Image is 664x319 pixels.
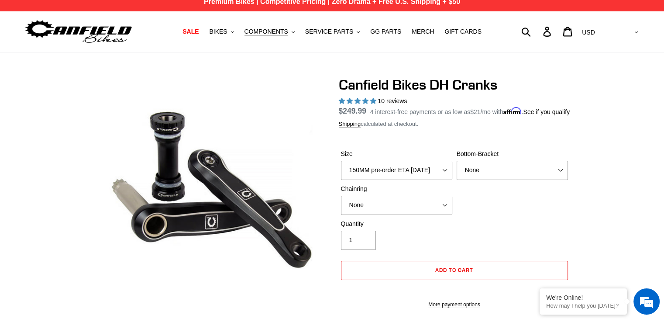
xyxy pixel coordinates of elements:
[10,48,23,61] div: Navigation go back
[370,28,401,35] span: GG PARTS
[341,184,452,194] label: Chainring
[301,26,364,38] button: SERVICE PARTS
[366,26,406,38] a: GG PARTS
[339,97,378,104] span: 4.90 stars
[4,220,166,251] textarea: Type your message and hit 'Enter'
[523,108,570,115] a: See if you qualify - Learn more about Affirm Financing (opens in modal)
[339,76,570,93] h1: Canfield Bikes DH Cranks
[244,28,288,35] span: COMPONENTS
[457,149,568,159] label: Bottom-Bracket
[51,101,120,189] span: We're online!
[178,26,203,38] a: SALE
[412,28,434,35] span: MERCH
[339,120,570,128] div: calculated at checkout.
[546,294,620,301] div: We're Online!
[143,4,164,25] div: Minimize live chat window
[407,26,438,38] a: MERCH
[28,44,50,66] img: d_696896380_company_1647369064580_696896380
[526,22,548,41] input: Search
[341,261,568,280] button: Add to cart
[503,107,522,114] span: Affirm
[440,26,486,38] a: GIFT CARDS
[339,107,366,115] span: $249.99
[58,49,160,60] div: Chat with us now
[470,108,480,115] span: $21
[444,28,482,35] span: GIFT CARDS
[435,267,473,273] span: Add to cart
[24,18,133,45] img: Canfield Bikes
[370,105,570,117] p: 4 interest-free payments or as low as /mo with .
[182,28,199,35] span: SALE
[546,302,620,309] p: How may I help you today?
[240,26,299,38] button: COMPONENTS
[341,219,452,229] label: Quantity
[378,97,407,104] span: 10 reviews
[205,26,238,38] button: BIKES
[341,301,568,309] a: More payment options
[305,28,353,35] span: SERVICE PARTS
[339,121,361,128] a: Shipping
[341,149,452,159] label: Size
[209,28,227,35] span: BIKES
